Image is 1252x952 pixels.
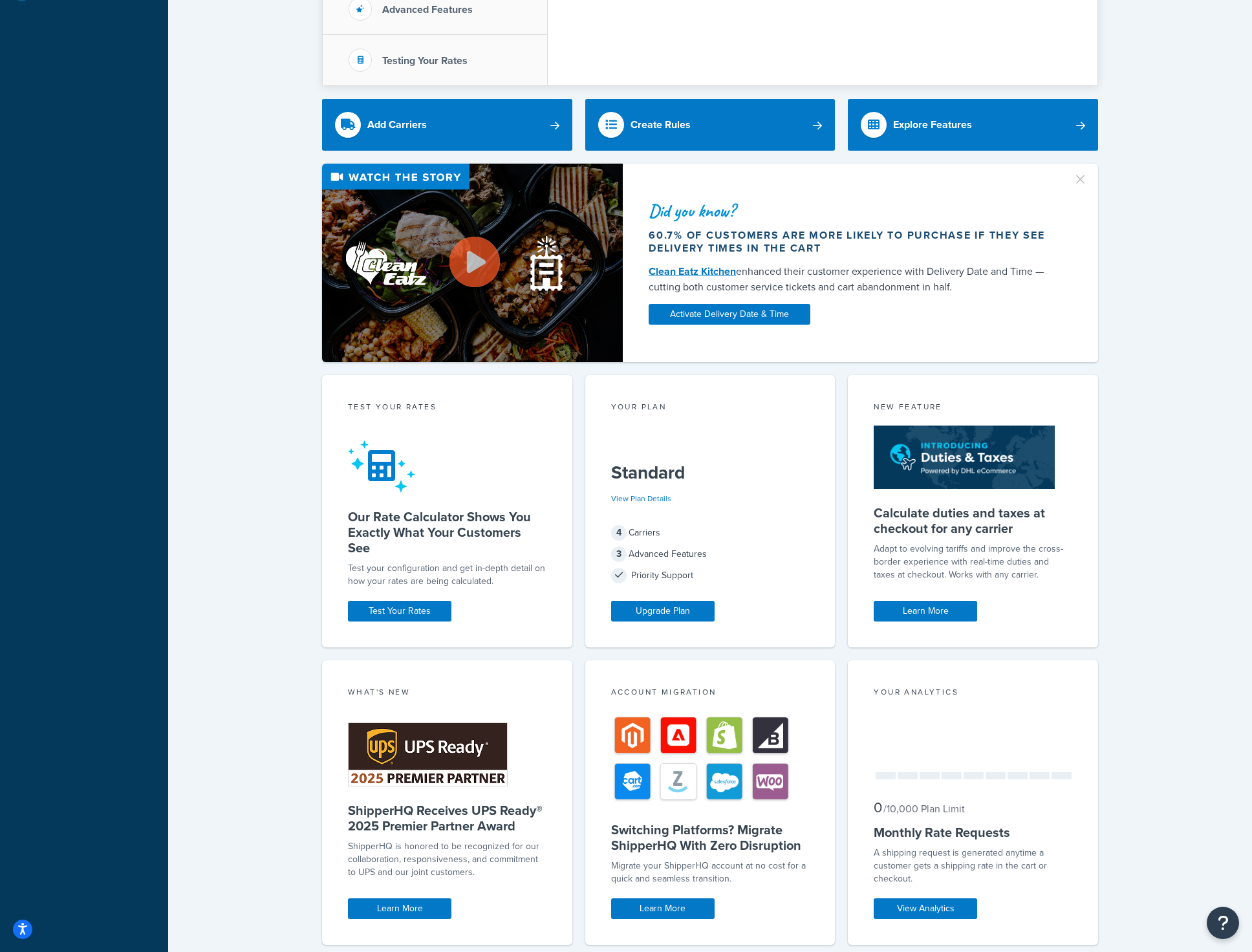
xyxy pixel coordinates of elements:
div: Priority Support [611,567,810,585]
div: Explore Features [893,116,972,134]
a: View Analytics [874,898,977,919]
div: A shipping request is generated anytime a customer gets a shipping rate in the cart or checkout. [874,847,1072,885]
div: Account Migration [611,686,810,701]
a: Test Your Rates [348,601,451,622]
h5: Monthly Rate Requests [874,825,1072,840]
div: enhanced their customer experience with Delivery Date and Time — cutting both customer service ti... [649,264,1057,295]
h3: Testing Your Rates [382,55,468,67]
span: 3 [611,546,627,562]
a: Activate Delivery Date & Time [649,304,810,325]
div: Did you know? [649,202,1057,220]
div: Migrate your ShipperHQ account at no cost for a quick and seamless transition. [611,860,810,885]
div: Your Analytics [874,686,1072,701]
div: Your Plan [611,401,810,416]
h3: Advanced Features [382,4,473,16]
a: Upgrade Plan [611,601,715,622]
div: Test your rates [348,401,546,416]
div: What's New [348,686,546,701]
div: Advanced Features [611,545,810,563]
h5: Calculate duties and taxes at checkout for any carrier [874,505,1072,536]
span: 0 [874,797,882,818]
h5: Standard [611,462,810,483]
div: Test your configuration and get in-depth detail on how your rates are being calculated. [348,562,546,588]
a: Create Rules [585,99,836,151]
span: 4 [611,525,627,541]
button: Open Resource Center [1207,907,1239,939]
h5: ShipperHQ Receives UPS Ready® 2025 Premier Partner Award [348,803,546,834]
p: ShipperHQ is honored to be recognized for our collaboration, responsiveness, and commitment to UP... [348,840,546,879]
h5: Switching Platforms? Migrate ShipperHQ With Zero Disruption [611,822,810,853]
small: / 10,000 Plan Limit [883,801,965,816]
a: Learn More [611,898,715,919]
p: Adapt to evolving tariffs and improve the cross-border experience with real-time duties and taxes... [874,543,1072,581]
div: Create Rules [631,116,691,134]
a: Add Carriers [322,99,572,151]
div: Add Carriers [367,116,427,134]
div: 60.7% of customers are more likely to purchase if they see delivery times in the cart [649,229,1057,255]
div: Carriers [611,524,810,542]
a: Learn More [874,601,977,622]
img: Video thumbnail [322,164,623,362]
a: View Plan Details [611,493,671,504]
h5: Our Rate Calculator Shows You Exactly What Your Customers See [348,509,546,556]
a: Explore Features [848,99,1098,151]
a: Clean Eatz Kitchen [649,264,736,279]
div: New Feature [874,401,1072,416]
a: Learn More [348,898,451,919]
